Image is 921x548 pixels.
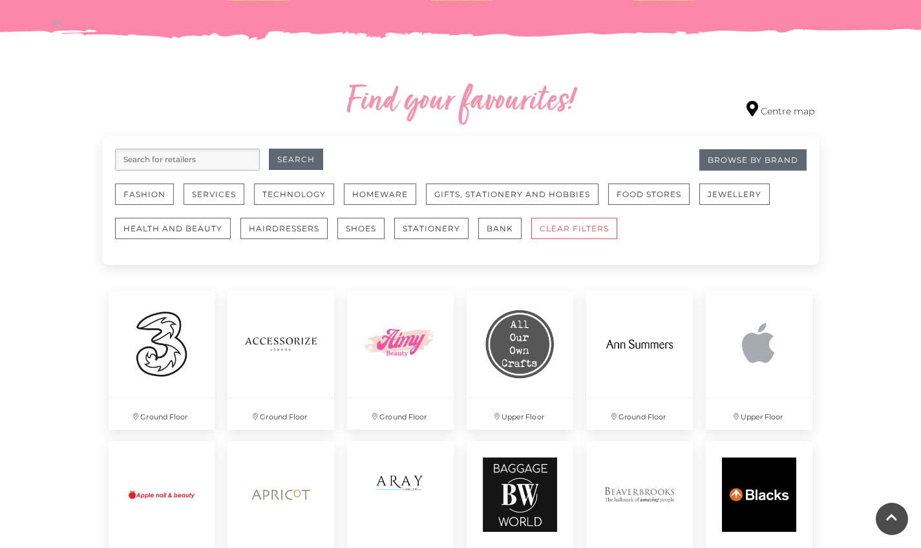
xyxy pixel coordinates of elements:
a: Jewellery [699,184,779,218]
h2: Find your favourites! [225,81,697,123]
a: Bank [478,218,531,252]
button: Homeware [344,184,416,205]
a: Fashion [115,184,184,218]
a: Stationery [394,218,478,252]
a: Centre map [746,101,814,118]
a: Health and Beauty [115,218,240,252]
p: Ground Floor [347,398,454,430]
p: Ground Floor [586,398,693,430]
p: Upper Floor [706,398,812,430]
a: Technology [254,184,344,218]
button: Search [269,149,323,170]
button: Jewellery [699,184,770,205]
p: Ground Floor [228,398,334,430]
a: Homeware [344,184,426,218]
button: Bank [478,218,522,239]
p: Upper Floor [467,398,573,430]
a: Ground Floor [341,284,460,436]
a: Ground Floor [580,284,699,436]
a: CLEAR FILTERS [531,218,627,252]
button: Health and Beauty [115,218,231,239]
button: Food Stores [608,184,690,205]
button: Shoes [337,218,385,239]
a: Hairdressers [240,218,337,252]
button: Services [184,184,244,205]
a: Upper Floor [699,284,819,436]
a: Shoes [337,218,394,252]
button: Hairdressers [240,218,328,239]
a: Browse By Brand [699,149,807,171]
a: Ground Floor [221,284,341,436]
input: Search for retailers [115,149,260,171]
a: Ground Floor [102,284,222,436]
p: Ground Floor [109,398,215,430]
button: Gifts, Stationery and Hobbies [426,184,598,205]
a: Food Stores [608,184,699,218]
button: Stationery [394,218,469,239]
button: Technology [254,184,334,205]
button: CLEAR FILTERS [531,218,617,239]
a: Upper Floor [460,284,580,436]
a: Services [184,184,254,218]
button: Fashion [115,184,174,205]
a: Gifts, Stationery and Hobbies [426,184,608,218]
